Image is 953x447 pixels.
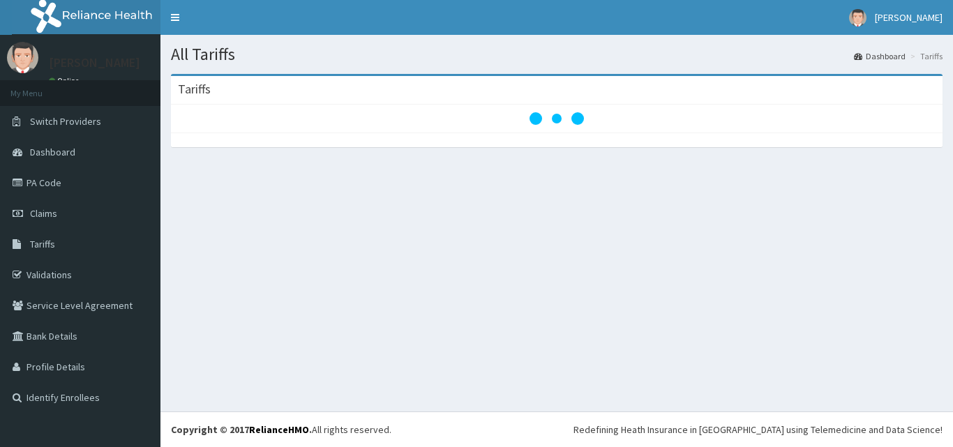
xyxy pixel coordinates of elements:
[30,207,57,220] span: Claims
[907,50,943,62] li: Tariffs
[854,50,906,62] a: Dashboard
[171,45,943,63] h1: All Tariffs
[49,56,140,69] p: [PERSON_NAME]
[171,423,312,436] strong: Copyright © 2017 .
[573,423,943,437] div: Redefining Heath Insurance in [GEOGRAPHIC_DATA] using Telemedicine and Data Science!
[849,9,866,26] img: User Image
[178,83,211,96] h3: Tariffs
[7,42,38,73] img: User Image
[49,76,82,86] a: Online
[875,11,943,24] span: [PERSON_NAME]
[30,238,55,250] span: Tariffs
[529,91,585,146] svg: audio-loading
[160,411,953,447] footer: All rights reserved.
[249,423,309,436] a: RelianceHMO
[30,115,101,128] span: Switch Providers
[30,146,75,158] span: Dashboard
